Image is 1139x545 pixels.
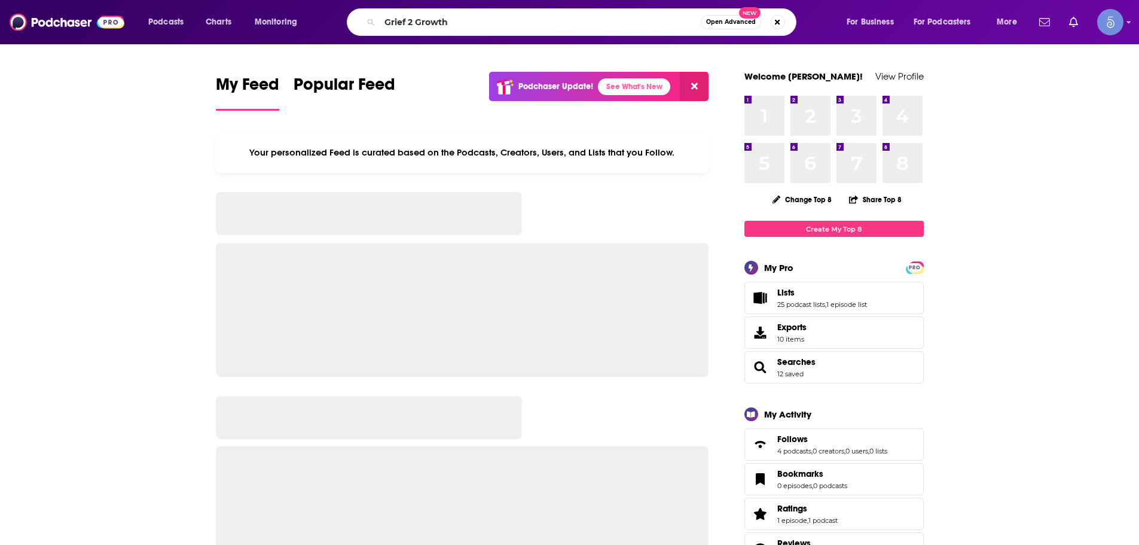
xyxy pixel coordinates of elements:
[777,322,807,333] span: Exports
[764,409,811,420] div: My Activity
[1034,12,1055,32] a: Show notifications dropdown
[518,81,593,92] p: Podchaser Update!
[777,468,823,479] span: Bookmarks
[1097,9,1123,35] span: Logged in as Spiral5-G1
[997,14,1017,31] span: More
[777,482,812,490] a: 0 episodes
[749,290,772,306] a: Lists
[701,15,761,29] button: Open AdvancedNew
[777,447,811,455] a: 4 podcasts
[216,132,709,173] div: Your personalized Feed is curated based on the Podcasts, Creators, Users, and Lists that you Follow.
[744,221,924,237] a: Create My Top 8
[906,13,988,32] button: open menu
[845,447,868,455] a: 0 users
[825,300,826,309] span: ,
[380,13,701,32] input: Search podcasts, credits, & more...
[744,463,924,495] span: Bookmarks
[777,503,838,514] a: Ratings
[908,263,922,272] span: PRO
[706,19,756,25] span: Open Advanced
[10,11,124,34] img: Podchaser - Follow, Share and Rate Podcasts
[844,447,845,455] span: ,
[777,287,795,298] span: Lists
[777,357,816,367] a: Searches
[744,351,924,383] span: Searches
[777,516,807,525] a: 1 episode
[826,300,867,309] a: 1 episode list
[358,8,808,36] div: Search podcasts, credits, & more...
[255,14,297,31] span: Monitoring
[868,447,869,455] span: ,
[777,300,825,309] a: 25 podcast lists
[744,428,924,461] span: Follows
[216,74,279,111] a: My Feed
[1097,9,1123,35] img: User Profile
[1064,12,1083,32] a: Show notifications dropdown
[749,324,772,341] span: Exports
[294,74,395,111] a: Popular Feed
[875,71,924,82] a: View Profile
[744,498,924,530] span: Ratings
[914,14,971,31] span: For Podcasters
[206,14,231,31] span: Charts
[807,516,808,525] span: ,
[808,516,838,525] a: 1 podcast
[744,316,924,349] a: Exports
[246,13,313,32] button: open menu
[216,74,279,102] span: My Feed
[811,447,813,455] span: ,
[812,482,813,490] span: ,
[777,434,808,444] span: Follows
[777,370,804,378] a: 12 saved
[847,14,894,31] span: For Business
[749,506,772,522] a: Ratings
[813,482,847,490] a: 0 podcasts
[198,13,239,32] a: Charts
[739,7,761,19] span: New
[1097,9,1123,35] button: Show profile menu
[764,262,793,273] div: My Pro
[848,188,902,211] button: Share Top 8
[777,287,867,298] a: Lists
[749,359,772,376] a: Searches
[777,468,847,479] a: Bookmarks
[777,503,807,514] span: Ratings
[294,74,395,102] span: Popular Feed
[869,447,887,455] a: 0 lists
[908,263,922,272] a: PRO
[140,13,199,32] button: open menu
[598,78,670,95] a: See What's New
[813,447,844,455] a: 0 creators
[744,71,863,82] a: Welcome [PERSON_NAME]!
[744,282,924,314] span: Lists
[749,436,772,453] a: Follows
[749,471,772,488] a: Bookmarks
[777,335,807,343] span: 10 items
[988,13,1032,32] button: open menu
[765,192,839,207] button: Change Top 8
[777,434,887,444] a: Follows
[838,13,909,32] button: open menu
[148,14,184,31] span: Podcasts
